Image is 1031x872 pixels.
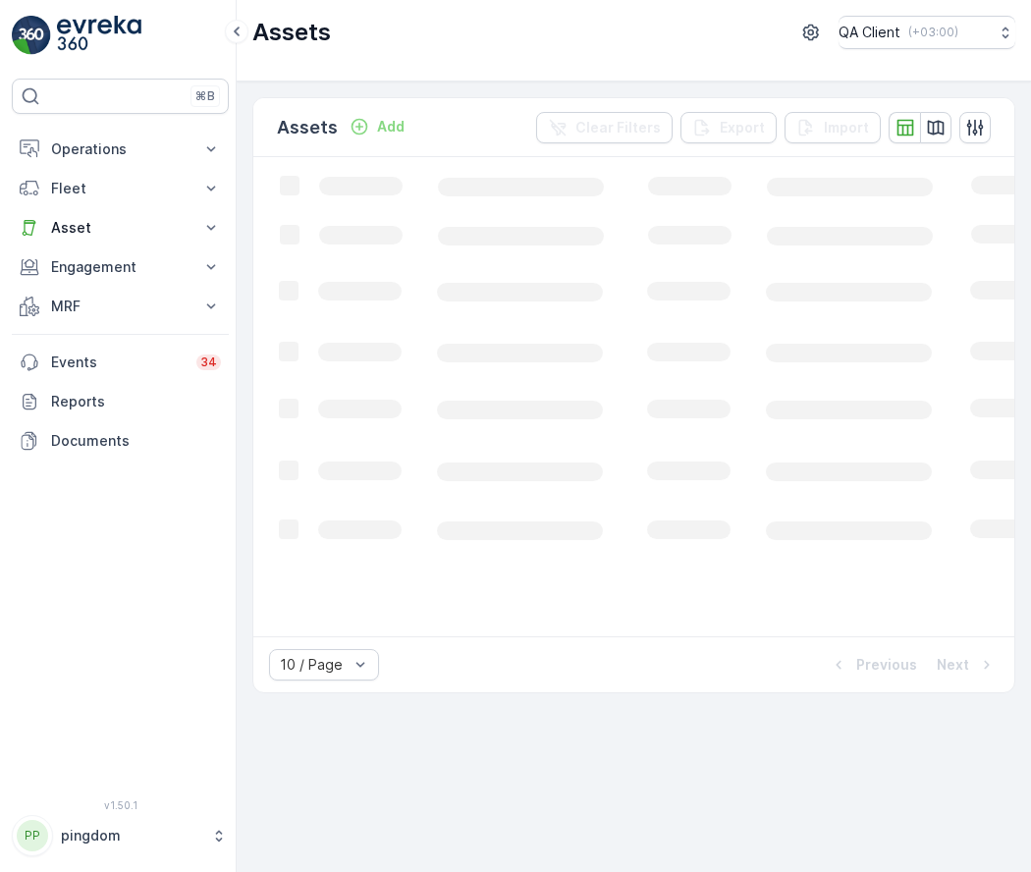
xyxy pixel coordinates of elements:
[575,118,661,137] p: Clear Filters
[342,115,412,138] button: Add
[12,421,229,461] a: Documents
[61,826,201,845] p: pingdom
[12,799,229,811] span: v 1.50.1
[57,16,141,55] img: logo_light-DOdMpM7g.png
[12,343,229,382] a: Events34
[908,25,958,40] p: ( +03:00 )
[12,815,229,856] button: PPpingdom
[935,653,999,677] button: Next
[827,653,919,677] button: Previous
[252,17,331,48] p: Assets
[17,820,48,851] div: PP
[51,431,221,451] p: Documents
[680,112,777,143] button: Export
[839,16,1015,49] button: QA Client(+03:00)
[51,179,190,198] p: Fleet
[785,112,881,143] button: Import
[536,112,673,143] button: Clear Filters
[12,208,229,247] button: Asset
[51,218,190,238] p: Asset
[51,139,190,159] p: Operations
[51,353,185,372] p: Events
[51,392,221,411] p: Reports
[937,655,969,675] p: Next
[51,257,190,277] p: Engagement
[51,297,190,316] p: MRF
[377,117,405,136] p: Add
[839,23,900,42] p: QA Client
[720,118,765,137] p: Export
[200,354,217,370] p: 34
[824,118,869,137] p: Import
[12,169,229,208] button: Fleet
[195,88,215,104] p: ⌘B
[12,247,229,287] button: Engagement
[12,130,229,169] button: Operations
[856,655,917,675] p: Previous
[12,382,229,421] a: Reports
[12,16,51,55] img: logo
[12,287,229,326] button: MRF
[277,114,338,141] p: Assets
